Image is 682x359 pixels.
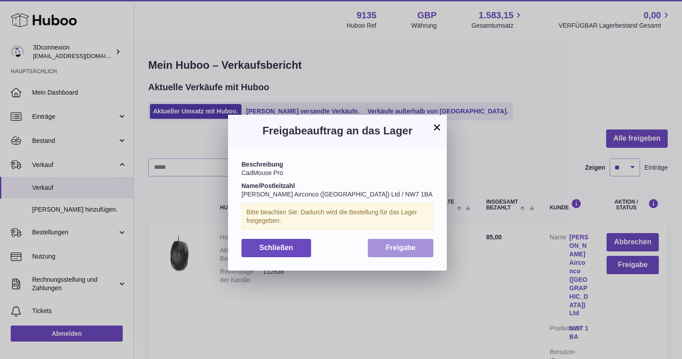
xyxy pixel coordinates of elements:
span: Schließen [259,244,293,251]
button: × [432,122,442,133]
h3: Freigabeauftrag an das Lager [241,124,433,138]
strong: Beschreibung [241,161,283,168]
span: Freigabe [386,244,416,251]
button: Schließen [241,239,311,257]
div: Bitte beachten Sie: Dadurch wird die Bestellung für das Lager freigegeben. [241,203,433,230]
strong: Name/Postleitzahl [241,182,295,189]
button: Freigabe [368,239,433,257]
span: CadMouse Pro [241,169,283,176]
span: [PERSON_NAME] Airconco ([GEOGRAPHIC_DATA]) Ltd / NW7 1BA [241,191,432,198]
